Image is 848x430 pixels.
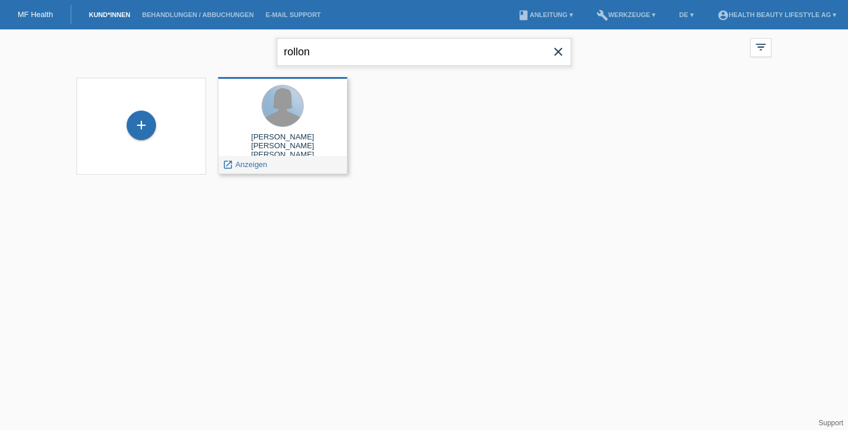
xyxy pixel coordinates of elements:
input: Suche... [277,38,571,66]
div: [PERSON_NAME] [PERSON_NAME] [PERSON_NAME] Sant`[PERSON_NAME]. (55) [227,132,338,154]
i: build [597,9,608,21]
a: Behandlungen / Abbuchungen [136,11,260,18]
i: close [551,45,565,59]
i: launch [223,159,233,170]
span: Anzeigen [236,160,267,169]
a: account_circleHealth Beauty Lifestyle AG ▾ [711,11,842,18]
div: Kund*in hinzufügen [127,115,155,135]
i: filter_list [754,41,767,54]
a: DE ▾ [673,11,699,18]
a: MF Health [18,10,53,19]
a: buildWerkzeuge ▾ [591,11,662,18]
a: Support [819,419,843,427]
i: book [518,9,529,21]
i: account_circle [717,9,729,21]
a: launch Anzeigen [223,160,267,169]
a: E-Mail Support [260,11,327,18]
a: bookAnleitung ▾ [512,11,578,18]
a: Kund*innen [83,11,136,18]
